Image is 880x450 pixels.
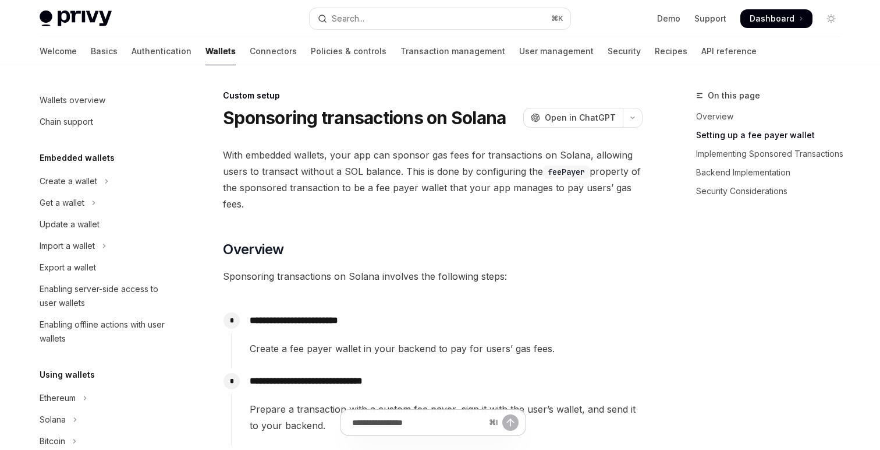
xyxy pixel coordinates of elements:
[40,261,96,275] div: Export a wallet
[545,112,616,124] span: Open in ChatGPT
[91,37,118,65] a: Basics
[250,401,642,434] span: Prepare a transaction with a custom fee payer, sign it with the user’s wallet, and send it to you...
[543,166,590,178] code: feePayer
[40,239,95,253] div: Import a wallet
[694,13,726,24] a: Support
[750,13,794,24] span: Dashboard
[40,115,93,129] div: Chain support
[40,217,100,231] div: Update a wallet
[657,13,680,24] a: Demo
[696,163,850,182] a: Backend Implementation
[223,147,643,212] span: With embedded wallets, your app can sponsor gas fees for transactions on Solana, allowing users t...
[701,37,757,65] a: API reference
[352,410,484,435] input: Ask a question...
[250,37,297,65] a: Connectors
[30,171,179,192] button: Toggle Create a wallet section
[696,107,850,126] a: Overview
[30,90,179,111] a: Wallets overview
[40,93,105,107] div: Wallets overview
[223,90,643,101] div: Custom setup
[30,409,179,430] button: Toggle Solana section
[40,174,97,188] div: Create a wallet
[132,37,191,65] a: Authentication
[523,108,623,128] button: Open in ChatGPT
[608,37,641,65] a: Security
[40,368,95,382] h5: Using wallets
[40,318,172,346] div: Enabling offline actions with user wallets
[40,10,112,27] img: light logo
[400,37,505,65] a: Transaction management
[40,391,76,405] div: Ethereum
[310,8,570,29] button: Open search
[708,89,760,103] span: On this page
[205,37,236,65] a: Wallets
[696,145,850,163] a: Implementing Sponsored Transactions
[30,314,179,349] a: Enabling offline actions with user wallets
[40,413,66,427] div: Solana
[40,37,77,65] a: Welcome
[40,196,84,210] div: Get a wallet
[822,9,840,28] button: Toggle dark mode
[30,279,179,314] a: Enabling server-side access to user wallets
[40,434,65,448] div: Bitcoin
[519,37,594,65] a: User management
[696,182,850,201] a: Security Considerations
[223,268,643,284] span: Sponsoring transactions on Solana involves the following steps:
[40,151,115,165] h5: Embedded wallets
[223,240,283,259] span: Overview
[502,414,519,431] button: Send message
[655,37,687,65] a: Recipes
[30,111,179,132] a: Chain support
[30,388,179,409] button: Toggle Ethereum section
[30,214,179,235] a: Update a wallet
[740,9,812,28] a: Dashboard
[30,235,179,256] button: Toggle Import a wallet section
[40,282,172,310] div: Enabling server-side access to user wallets
[311,37,386,65] a: Policies & controls
[250,340,642,357] span: Create a fee payer wallet in your backend to pay for users’ gas fees.
[332,12,364,26] div: Search...
[551,14,563,23] span: ⌘ K
[30,192,179,213] button: Toggle Get a wallet section
[30,257,179,278] a: Export a wallet
[696,126,850,145] a: Setting up a fee payer wallet
[223,107,506,128] h1: Sponsoring transactions on Solana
